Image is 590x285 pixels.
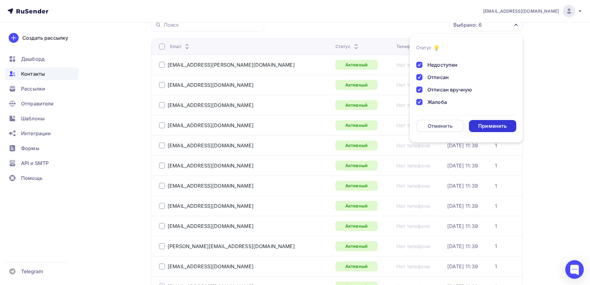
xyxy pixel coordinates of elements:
[168,263,254,269] a: [EMAIL_ADDRESS][DOMAIN_NAME]
[495,243,497,249] div: 1
[427,61,457,69] div: Недоступен
[168,183,254,189] div: [EMAIL_ADDRESS][DOMAIN_NAME]
[21,174,42,182] span: Помощь
[396,163,430,169] a: Нет телефона
[168,203,254,209] a: [EMAIL_ADDRESS][DOMAIN_NAME]
[164,21,260,28] input: Поиск
[5,112,79,125] a: Шаблоны
[447,142,478,149] a: [DATE] 11:39
[170,43,191,50] div: Email
[168,142,254,149] a: [EMAIL_ADDRESS][DOMAIN_NAME]
[447,163,478,169] div: [DATE] 11:39
[495,183,497,189] a: 1
[335,80,378,90] a: Активный
[335,221,378,231] a: Активный
[427,86,472,93] div: Отписан вручную
[168,102,254,108] a: [EMAIL_ADDRESS][DOMAIN_NAME]
[335,100,378,110] a: Активный
[5,97,79,110] a: Отправители
[396,62,430,68] a: Нет телефона
[21,159,49,167] span: API и SMTP
[168,82,254,88] div: [EMAIL_ADDRESS][DOMAIN_NAME]
[335,161,378,171] a: Активный
[495,142,497,149] div: 1
[5,53,79,65] a: Дашборд
[21,268,43,275] span: Telegram
[427,73,449,81] div: Отписан
[335,201,378,211] div: Активный
[335,241,378,251] a: Активный
[5,68,79,80] a: Контакты
[483,5,583,17] a: [EMAIL_ADDRESS][DOMAIN_NAME]
[396,142,430,149] a: Нет телефона
[447,223,478,229] div: [DATE] 11:39
[396,203,430,209] a: Нет телефона
[335,60,378,70] a: Активный
[396,82,430,88] a: Нет телефона
[335,261,378,271] a: Активный
[168,163,254,169] a: [EMAIL_ADDRESS][DOMAIN_NAME]
[396,183,430,189] a: Нет телефона
[21,100,54,107] span: Отправители
[478,122,507,130] div: Применить
[168,122,254,128] a: [EMAIL_ADDRESS][DOMAIN_NAME]
[416,45,431,51] div: Статус
[495,223,497,229] a: 1
[447,243,478,249] a: [DATE] 11:39
[21,145,39,152] span: Формы
[22,34,68,42] div: Создать рассылку
[168,62,295,68] a: [EMAIL_ADDRESS][PERSON_NAME][DOMAIN_NAME]
[495,163,497,169] a: 1
[495,203,497,209] a: 1
[453,21,482,29] div: Выбрано: 6
[447,183,478,189] a: [DATE] 11:39
[396,243,430,249] a: Нет телефона
[447,263,478,269] a: [DATE] 11:39
[168,223,254,229] a: [EMAIL_ADDRESS][DOMAIN_NAME]
[396,223,430,229] a: Нет телефона
[335,181,378,191] a: Активный
[483,8,559,14] span: [EMAIL_ADDRESS][DOMAIN_NAME]
[410,34,523,142] ul: Выбрано: 6
[449,18,523,32] button: Выбрано: 6
[396,102,430,108] a: Нет телефона
[21,130,51,137] span: Интеграции
[428,122,452,130] div: Отменить
[21,70,45,78] span: Контакты
[168,243,295,249] a: [PERSON_NAME][EMAIL_ADDRESS][DOMAIN_NAME]
[335,120,378,130] div: Активный
[495,263,497,269] a: 1
[396,122,430,128] a: Нет телефона
[396,263,430,269] a: Нет телефона
[447,203,478,209] a: [DATE] 11:39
